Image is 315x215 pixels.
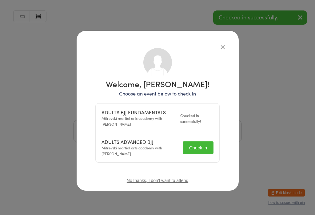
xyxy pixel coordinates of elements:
[127,178,188,183] button: No thanks, I don't want to attend
[183,141,213,154] button: Check in
[95,80,220,88] h1: Welcome, [PERSON_NAME]!
[143,48,172,77] img: no_photo.png
[180,112,213,124] div: Checked in successfully!
[102,139,179,145] div: ADULTS ADVANCED BJJ
[102,109,177,127] div: Mitrevski martial arts academy with [PERSON_NAME]
[95,90,220,97] p: Choose an event below to check in
[102,139,179,156] div: Mitrevski martial arts academy with [PERSON_NAME]
[102,109,177,115] div: ADULTS BJJ FUNDAMENTALS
